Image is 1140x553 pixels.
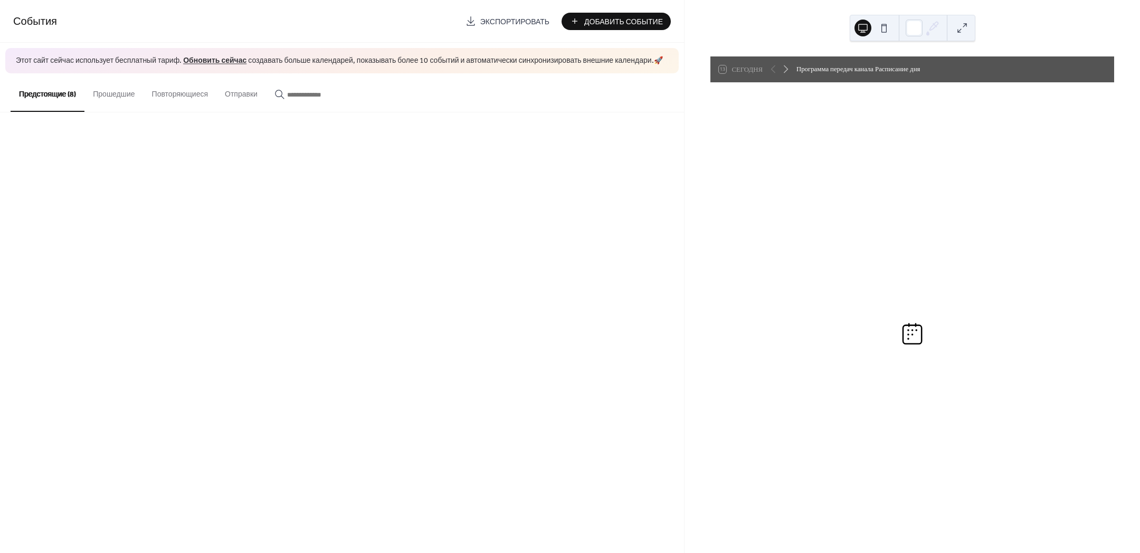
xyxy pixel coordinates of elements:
[216,73,266,111] button: Отправки
[796,64,920,74] div: Программа передач канала Расписание дня
[11,73,84,112] button: Предстоящие (8)
[16,56,663,66] span: Этот сайт сейчас использует бесплатный тариф. создавать больше календарей, показывать более 10 со...
[13,12,57,32] span: События
[144,73,216,111] button: Повторяющиеся
[480,16,549,27] span: Экспортировать
[562,13,671,30] button: Добавить Событие
[584,16,663,27] span: Добавить Событие
[84,73,143,111] button: Прошедшие
[458,13,557,30] a: Экспортировать
[183,54,246,68] a: Обновить сейчас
